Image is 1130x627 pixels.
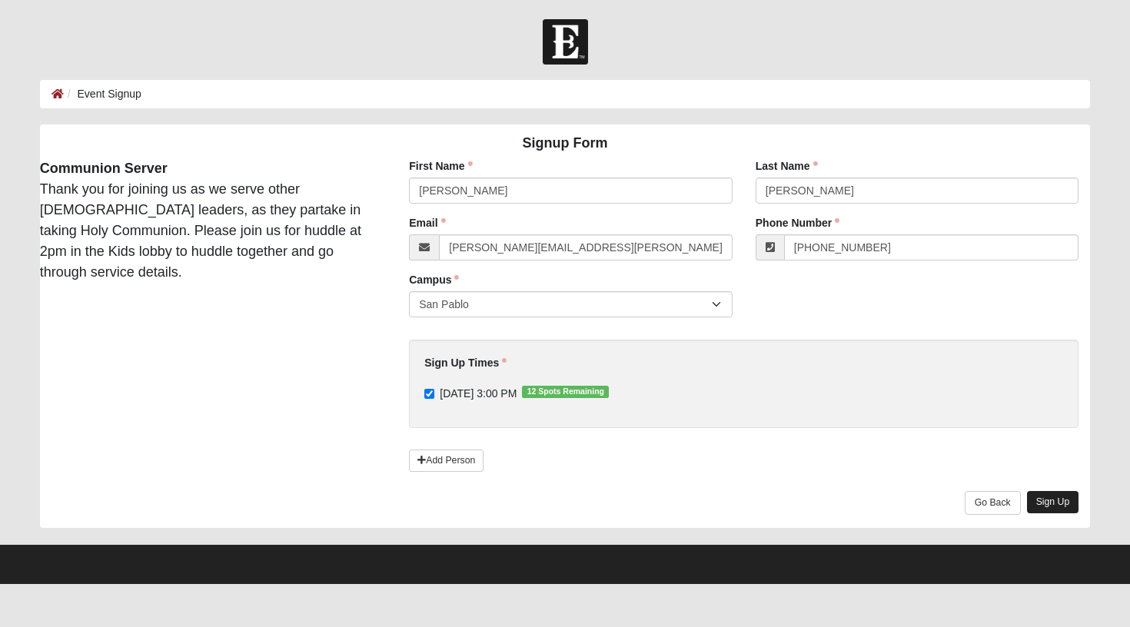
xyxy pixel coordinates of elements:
label: First Name [409,158,472,174]
label: Phone Number [756,215,840,231]
img: Church of Eleven22 Logo [543,19,588,65]
a: Sign Up [1027,491,1079,513]
label: Email [409,215,445,231]
span: 12 Spots Remaining [522,386,609,398]
a: Go Back [965,491,1021,515]
label: Sign Up Times [424,355,507,370]
h4: Signup Form [40,135,1091,152]
label: Campus [409,272,459,287]
li: Event Signup [64,86,141,102]
div: Thank you for joining us as we serve other [DEMOGRAPHIC_DATA] leaders, as they partake in taking ... [28,158,387,283]
label: Last Name [756,158,818,174]
input: [DATE] 3:00 PM12 Spots Remaining [424,389,434,399]
strong: Communion Server [40,161,168,176]
a: Add Person [409,450,484,472]
span: [DATE] 3:00 PM [440,387,517,400]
